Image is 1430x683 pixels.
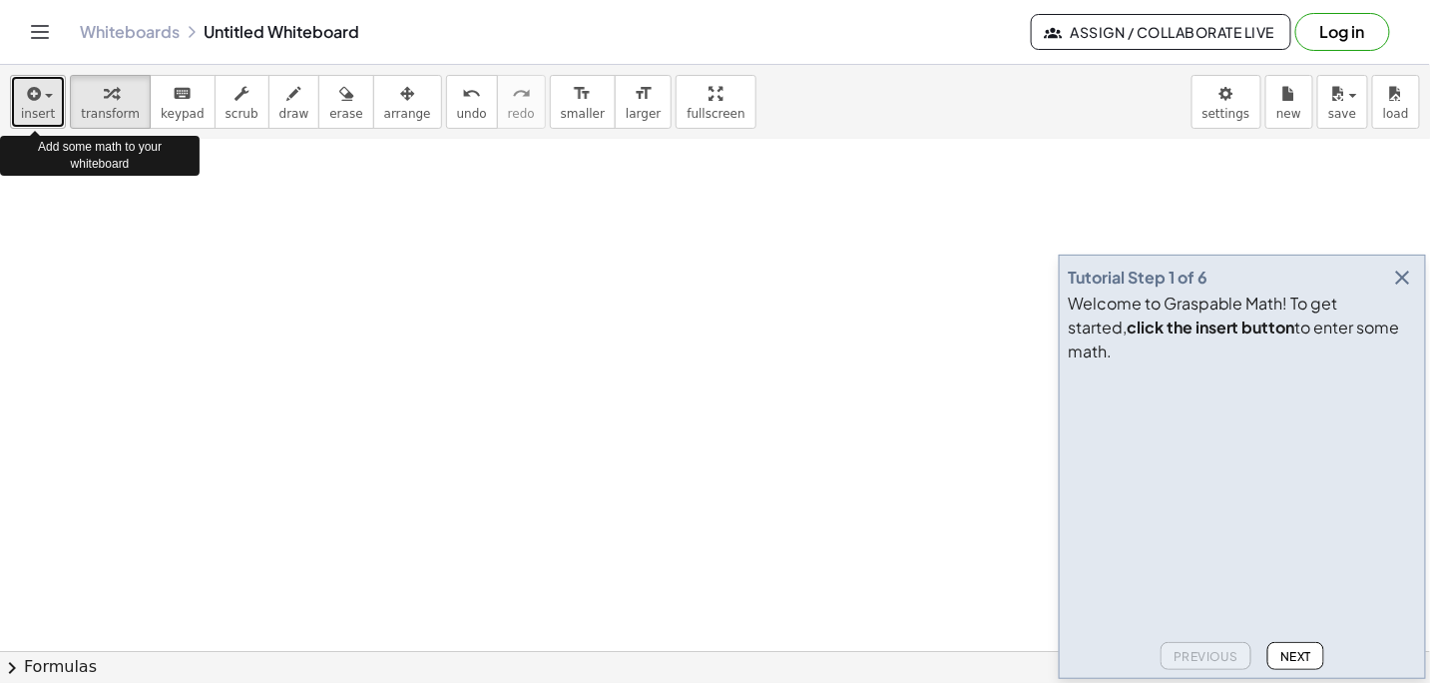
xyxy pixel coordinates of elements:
[676,75,755,129] button: fullscreen
[497,75,546,129] button: redoredo
[150,75,216,129] button: keyboardkeypad
[462,82,481,106] i: undo
[1280,649,1311,664] span: Next
[81,107,140,121] span: transform
[1328,107,1356,121] span: save
[10,75,66,129] button: insert
[215,75,269,129] button: scrub
[550,75,616,129] button: format_sizesmaller
[70,75,151,129] button: transform
[318,75,373,129] button: erase
[24,16,56,48] button: Toggle navigation
[384,107,431,121] span: arrange
[161,107,205,121] span: keypad
[1048,23,1274,41] span: Assign / Collaborate Live
[1265,75,1313,129] button: new
[634,82,653,106] i: format_size
[1317,75,1368,129] button: save
[1127,317,1295,338] b: click the insert button
[512,82,531,106] i: redo
[1068,292,1417,363] div: Welcome to Graspable Math! To get started, to enter some math.
[561,107,605,121] span: smaller
[1383,107,1409,121] span: load
[457,107,487,121] span: undo
[626,107,661,121] span: larger
[173,82,192,106] i: keyboard
[268,75,320,129] button: draw
[1295,13,1390,51] button: Log in
[446,75,498,129] button: undoundo
[1202,107,1250,121] span: settings
[1276,107,1301,121] span: new
[1267,642,1324,670] button: Next
[373,75,442,129] button: arrange
[329,107,362,121] span: erase
[615,75,672,129] button: format_sizelarger
[508,107,535,121] span: redo
[1372,75,1420,129] button: load
[1068,266,1207,290] div: Tutorial Step 1 of 6
[687,107,744,121] span: fullscreen
[573,82,592,106] i: format_size
[226,107,258,121] span: scrub
[80,22,180,42] a: Whiteboards
[1031,14,1291,50] button: Assign / Collaborate Live
[21,107,55,121] span: insert
[1192,75,1261,129] button: settings
[279,107,309,121] span: draw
